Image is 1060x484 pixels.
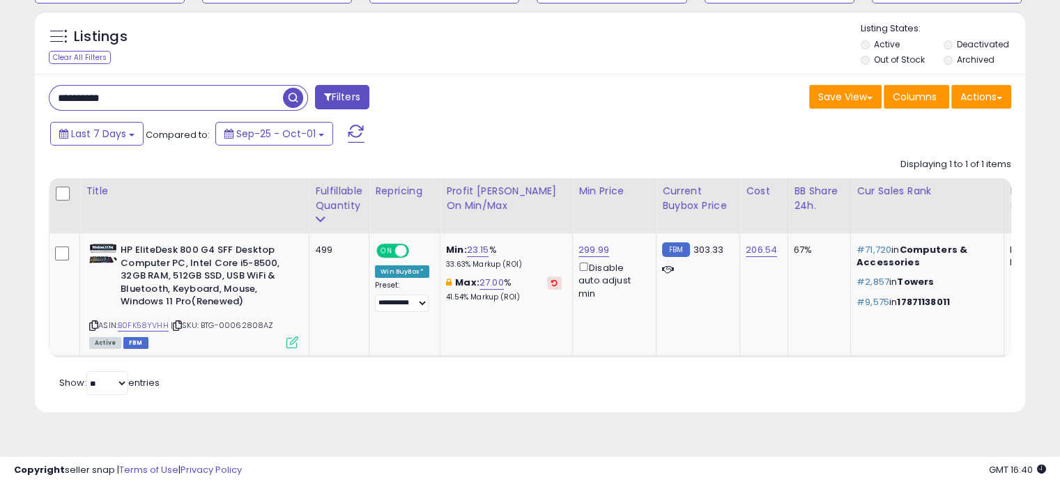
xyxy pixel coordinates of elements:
[86,184,303,198] div: Title
[897,275,934,288] span: Towers
[857,276,993,288] p: in
[900,158,1011,171] div: Displaying 1 to 1 of 1 items
[446,292,562,302] p: 41.54% Markup (ROI)
[14,464,242,477] div: seller snap | |
[897,295,950,309] span: 17871138011
[662,242,689,257] small: FBM
[446,184,567,213] div: Profit [PERSON_NAME] on Min/Max
[951,85,1011,109] button: Actions
[857,295,889,309] span: #9,575
[857,243,891,256] span: #71,720
[375,281,429,312] div: Preset:
[455,276,479,289] b: Max:
[446,244,562,270] div: %
[89,244,298,347] div: ASIN:
[794,184,845,213] div: BB Share 24h.
[171,320,274,331] span: | SKU: BTG-00062808AZ
[893,90,937,104] span: Columns
[861,22,1025,36] p: Listing States:
[71,127,126,141] span: Last 7 Days
[407,245,429,257] span: OFF
[118,320,169,331] a: B0FK58YVHH
[59,376,160,389] span: Show: entries
[146,128,210,141] span: Compared to:
[857,296,993,309] p: in
[578,243,609,257] a: 299.99
[874,54,925,65] label: Out of Stock
[215,122,333,146] button: Sep-25 - Oct-01
[662,184,734,213] div: Current Buybox Price
[857,243,967,269] span: Computers & Accessories
[440,178,573,233] th: The percentage added to the cost of goods (COGS) that forms the calculator for Min & Max prices.
[884,85,949,109] button: Columns
[1010,256,1056,269] div: FBM: 1
[315,184,363,213] div: Fulfillable Quantity
[956,54,994,65] label: Archived
[315,85,369,109] button: Filters
[378,245,395,257] span: ON
[746,184,782,198] div: Cost
[989,463,1046,476] span: 2025-10-9 16:40 GMT
[578,184,650,198] div: Min Price
[123,337,148,349] span: FBM
[49,51,111,64] div: Clear All Filters
[14,463,65,476] strong: Copyright
[956,38,1008,50] label: Deactivated
[315,244,358,256] div: 499
[578,260,645,300] div: Disable auto adjust min
[119,463,178,476] a: Terms of Use
[693,243,724,256] span: 303.33
[446,260,562,270] p: 33.63% Markup (ROI)
[467,243,489,257] a: 23.15
[874,38,900,50] label: Active
[74,27,128,47] h5: Listings
[121,244,290,312] b: HP EliteDesk 800 G4 SFF Desktop Computer PC, Intel Core i5-8500, 32GB RAM, 512GB SSD, USB WiFi & ...
[50,122,144,146] button: Last 7 Days
[89,244,117,263] img: 51m1HhyU0+L._SL40_.jpg
[479,276,504,290] a: 27.00
[1010,244,1056,256] div: FBA: 0
[746,243,777,257] a: 206.54
[857,244,993,269] p: in
[857,184,998,198] div: Cur Sales Rank
[446,243,467,256] b: Min:
[180,463,242,476] a: Privacy Policy
[375,184,434,198] div: Repricing
[809,85,882,109] button: Save View
[236,127,316,141] span: Sep-25 - Oct-01
[857,275,889,288] span: #2,857
[89,337,121,349] span: All listings currently available for purchase on Amazon
[375,265,429,278] div: Win BuyBox *
[446,276,562,302] div: %
[794,244,840,256] div: 67%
